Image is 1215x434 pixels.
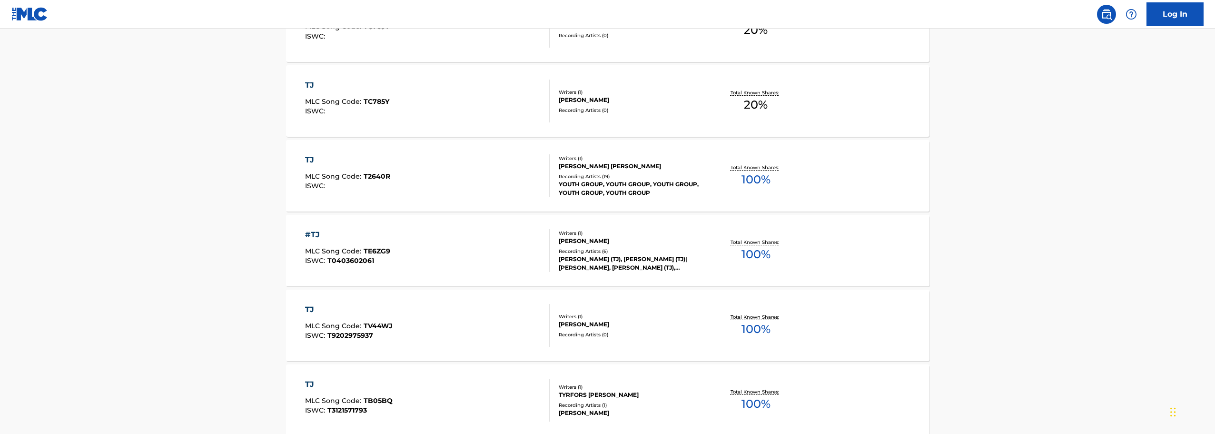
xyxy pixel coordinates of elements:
[305,331,327,340] span: ISWC :
[11,7,48,21] img: MLC Logo
[305,32,327,40] span: ISWC :
[559,155,702,162] div: Writers ( 1 )
[559,384,702,391] div: Writers ( 1 )
[364,322,393,330] span: TV44WJ
[559,391,702,399] div: TYRFORS [PERSON_NAME]
[305,379,393,390] div: TJ
[559,402,702,409] div: Recording Artists ( 1 )
[744,96,768,113] span: 20 %
[364,247,390,255] span: TE6ZG9
[286,140,929,212] a: TJMLC Song Code:T2640RISWC:Writers (1)[PERSON_NAME] [PERSON_NAME]Recording Artists (19)YOUTH GROU...
[559,248,702,255] div: Recording Artists ( 6 )
[305,322,364,330] span: MLC Song Code :
[744,21,768,39] span: 20 %
[731,89,781,96] p: Total Known Shares:
[327,331,373,340] span: T9202975937
[305,256,327,265] span: ISWC :
[559,331,702,338] div: Recording Artists ( 0 )
[731,164,781,171] p: Total Known Shares:
[1122,5,1141,24] div: Help
[1146,2,1204,26] a: Log In
[559,107,702,114] div: Recording Artists ( 0 )
[559,237,702,245] div: [PERSON_NAME]
[364,172,390,181] span: T2640R
[305,304,393,315] div: TJ
[559,180,702,197] div: YOUTH GROUP, YOUTH GROUP, YOUTH GROUP, YOUTH GROUP, YOUTH GROUP
[364,396,393,405] span: TB05BQ
[559,320,702,329] div: [PERSON_NAME]
[741,171,770,188] span: 100 %
[731,388,781,395] p: Total Known Shares:
[559,89,702,96] div: Writers ( 1 )
[731,239,781,246] p: Total Known Shares:
[741,395,770,413] span: 100 %
[1126,9,1137,20] img: help
[305,154,390,166] div: TJ
[741,246,770,263] span: 100 %
[559,32,702,39] div: Recording Artists ( 0 )
[364,97,389,106] span: TC785Y
[731,313,781,321] p: Total Known Shares:
[559,96,702,104] div: [PERSON_NAME]
[286,290,929,361] a: TJMLC Song Code:TV44WJISWC:T9202975937Writers (1)[PERSON_NAME]Recording Artists (0)Total Known Sh...
[559,313,702,320] div: Writers ( 1 )
[559,162,702,171] div: [PERSON_NAME] [PERSON_NAME]
[305,80,389,91] div: TJ
[305,97,364,106] span: MLC Song Code :
[559,230,702,237] div: Writers ( 1 )
[305,396,364,405] span: MLC Song Code :
[559,255,702,272] div: [PERSON_NAME] (TJ), [PERSON_NAME] (TJ)|[PERSON_NAME], [PERSON_NAME] (TJ), [PERSON_NAME] (TJ), [PE...
[286,215,929,286] a: #TJMLC Song Code:TE6ZG9ISWC:T0403602061Writers (1)[PERSON_NAME]Recording Artists (6)[PERSON_NAME]...
[305,229,390,241] div: #TJ
[559,409,702,417] div: [PERSON_NAME]
[1101,9,1112,20] img: search
[305,107,327,115] span: ISWC :
[1170,398,1176,426] div: Drag
[305,172,364,181] span: MLC Song Code :
[559,173,702,180] div: Recording Artists ( 19 )
[286,65,929,137] a: TJMLC Song Code:TC785YISWC:Writers (1)[PERSON_NAME]Recording Artists (0)Total Known Shares:20%
[1167,388,1215,434] iframe: Chat Widget
[305,406,327,414] span: ISWC :
[305,182,327,190] span: ISWC :
[305,247,364,255] span: MLC Song Code :
[327,406,367,414] span: T3121571793
[327,256,374,265] span: T0403602061
[1097,5,1116,24] a: Public Search
[741,321,770,338] span: 100 %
